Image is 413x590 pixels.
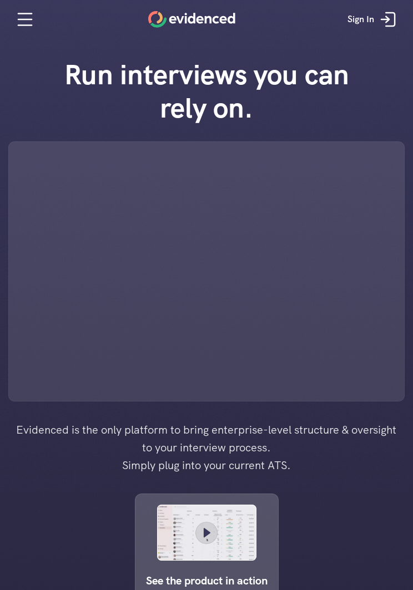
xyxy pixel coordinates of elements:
h4: Evidenced is the only platform to bring enterprise-level structure & oversight to your interview ... [11,421,403,474]
a: Sign In [339,3,407,36]
h1: Run interviews you can rely on. [48,58,365,125]
p: Sign In [347,12,374,27]
a: Home [148,11,235,28]
p: See the product in action [146,572,268,589]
